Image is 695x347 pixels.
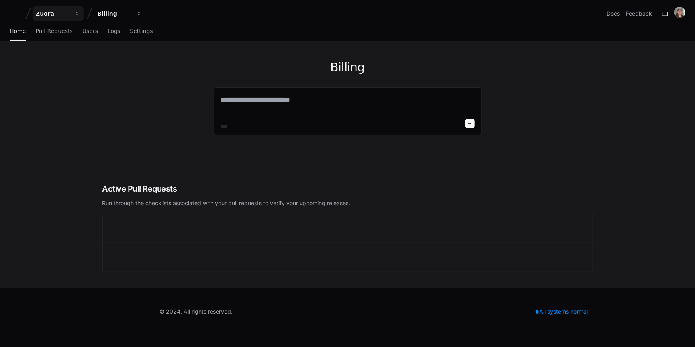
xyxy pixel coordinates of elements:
[10,29,26,33] span: Home
[97,10,131,18] div: Billing
[108,22,120,41] a: Logs
[214,60,482,74] h1: Billing
[674,7,685,18] img: ACg8ocJXJfhJJqpG9rDJjtbZlaEJZy3UY9H7l9C0yzch3oOV8VWHvw_M=s96-c
[82,29,98,33] span: Users
[94,6,145,21] button: Billing
[35,29,72,33] span: Pull Requests
[10,22,26,41] a: Home
[33,6,84,21] button: Zuora
[130,29,153,33] span: Settings
[108,29,120,33] span: Logs
[82,22,98,41] a: Users
[626,10,652,18] button: Feedback
[607,10,620,18] a: Docs
[102,183,593,194] h2: Active Pull Requests
[35,22,72,41] a: Pull Requests
[102,199,593,207] p: Run through the checklists associated with your pull requests to verify your upcoming releases.
[531,306,593,317] div: All systems normal
[160,308,233,316] div: © 2024. All rights reserved.
[36,10,70,18] div: Zuora
[130,22,153,41] a: Settings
